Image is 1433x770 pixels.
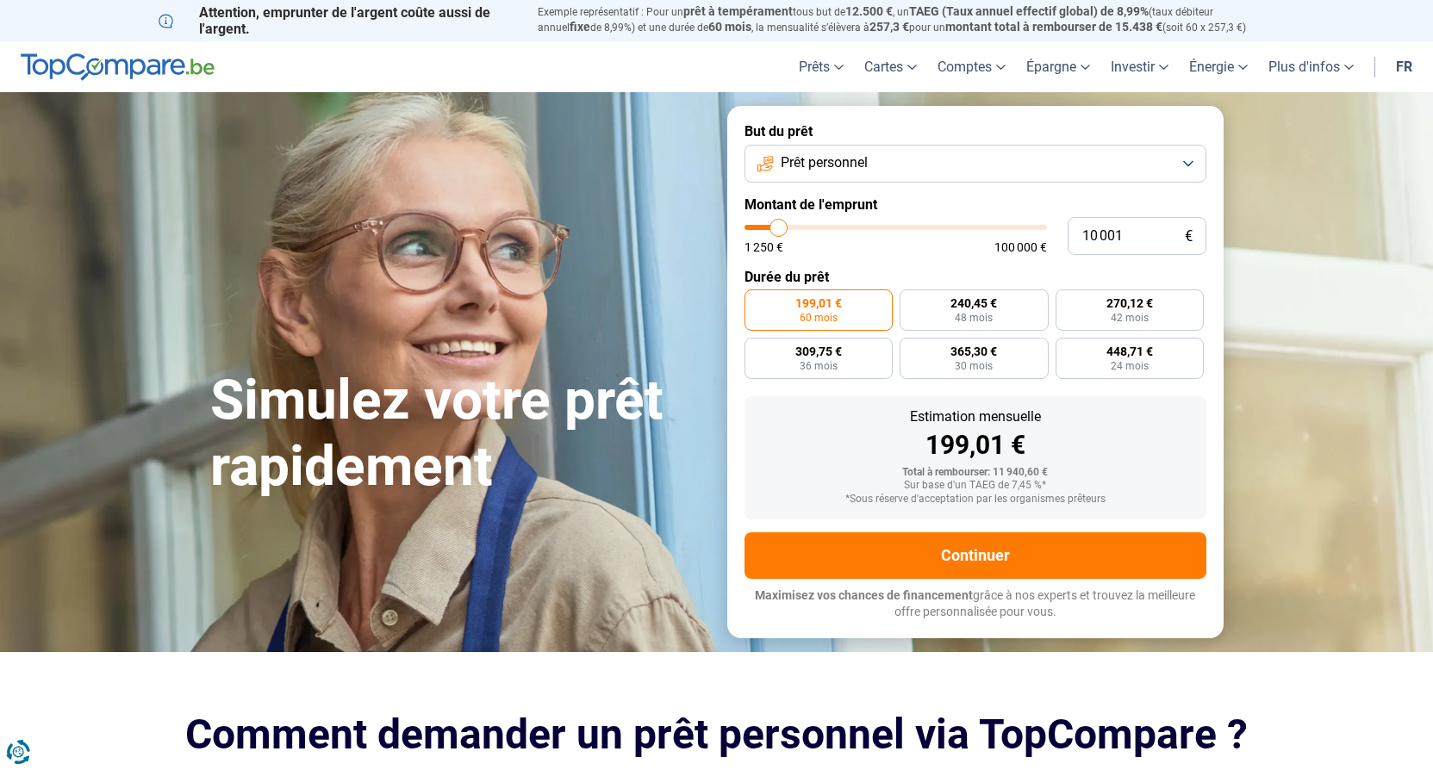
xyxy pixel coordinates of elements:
span: 36 mois [800,361,838,371]
a: Épargne [1016,41,1100,92]
label: Durée du prêt [745,269,1206,285]
span: 12.500 € [845,4,893,18]
span: 309,75 € [795,345,842,357]
h1: Simulez votre prêt rapidement [210,368,707,500]
p: Attention, emprunter de l'argent coûte aussi de l'argent. [159,4,517,37]
button: Prêt personnel [745,145,1206,183]
span: 257,3 € [869,20,909,34]
a: Plus d'infos [1258,41,1364,92]
label: But du prêt [745,123,1206,140]
button: Continuer [745,532,1206,579]
span: prêt à tempérament [683,4,793,18]
span: 60 mois [708,20,751,34]
span: 1 250 € [745,241,783,253]
div: 199,01 € [758,432,1193,458]
span: Prêt personnel [781,153,868,172]
div: *Sous réserve d'acceptation par les organismes prêteurs [758,494,1193,506]
span: montant total à rembourser de 15.438 € [945,20,1162,34]
div: Sur base d'un TAEG de 7,45 %* [758,480,1193,492]
span: TAEG (Taux annuel effectif global) de 8,99% [909,4,1149,18]
img: TopCompare [21,53,215,81]
p: grâce à nos experts et trouvez la meilleure offre personnalisée pour vous. [745,587,1206,621]
span: 24 mois [1111,361,1149,371]
span: 60 mois [800,313,838,323]
span: 448,71 € [1106,345,1153,357]
span: fixe [570,20,590,34]
span: 240,45 € [950,297,997,309]
div: Total à rembourser: 11 940,60 € [758,467,1193,479]
span: 42 mois [1111,313,1149,323]
div: Estimation mensuelle [758,410,1193,424]
span: 365,30 € [950,345,997,357]
span: 100 000 € [994,241,1047,253]
a: Comptes [927,41,1016,92]
span: € [1185,229,1193,244]
a: Prêts [788,41,854,92]
span: 48 mois [955,313,993,323]
span: 270,12 € [1106,297,1153,309]
a: fr [1386,41,1423,92]
label: Montant de l'emprunt [745,196,1206,213]
span: 30 mois [955,361,993,371]
a: Énergie [1179,41,1258,92]
span: 199,01 € [795,297,842,309]
h2: Comment demander un prêt personnel via TopCompare ? [159,711,1275,758]
a: Investir [1100,41,1179,92]
span: Maximisez vos chances de financement [755,588,973,602]
p: Exemple représentatif : Pour un tous but de , un (taux débiteur annuel de 8,99%) et une durée de ... [538,4,1275,35]
a: Cartes [854,41,927,92]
